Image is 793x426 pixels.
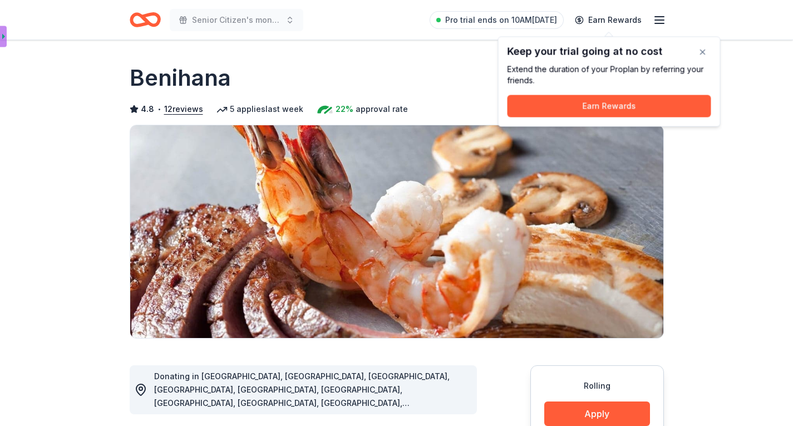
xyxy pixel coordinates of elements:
span: Senior Citizen's monthly birthday bash [192,13,281,27]
button: Apply [544,401,650,426]
a: Pro trial ends on 10AM[DATE] [430,11,564,29]
span: • [157,105,161,114]
a: Home [130,7,161,33]
span: Pro trial ends on 10AM[DATE] [445,13,557,27]
img: Image for Benihana [130,125,663,338]
div: Extend the duration of your Pro plan by referring your friends. [508,64,711,86]
button: Senior Citizen's monthly birthday bash [170,9,303,31]
div: 5 applies last week [216,102,303,116]
span: 4.8 [141,102,154,116]
a: Earn Rewards [568,10,648,30]
div: Keep your trial going at no cost [508,46,711,57]
button: 12reviews [164,102,203,116]
span: 22% [336,102,353,116]
button: Earn Rewards [508,95,711,117]
h1: Benihana [130,62,231,94]
span: approval rate [356,102,408,116]
div: Rolling [544,379,650,393]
